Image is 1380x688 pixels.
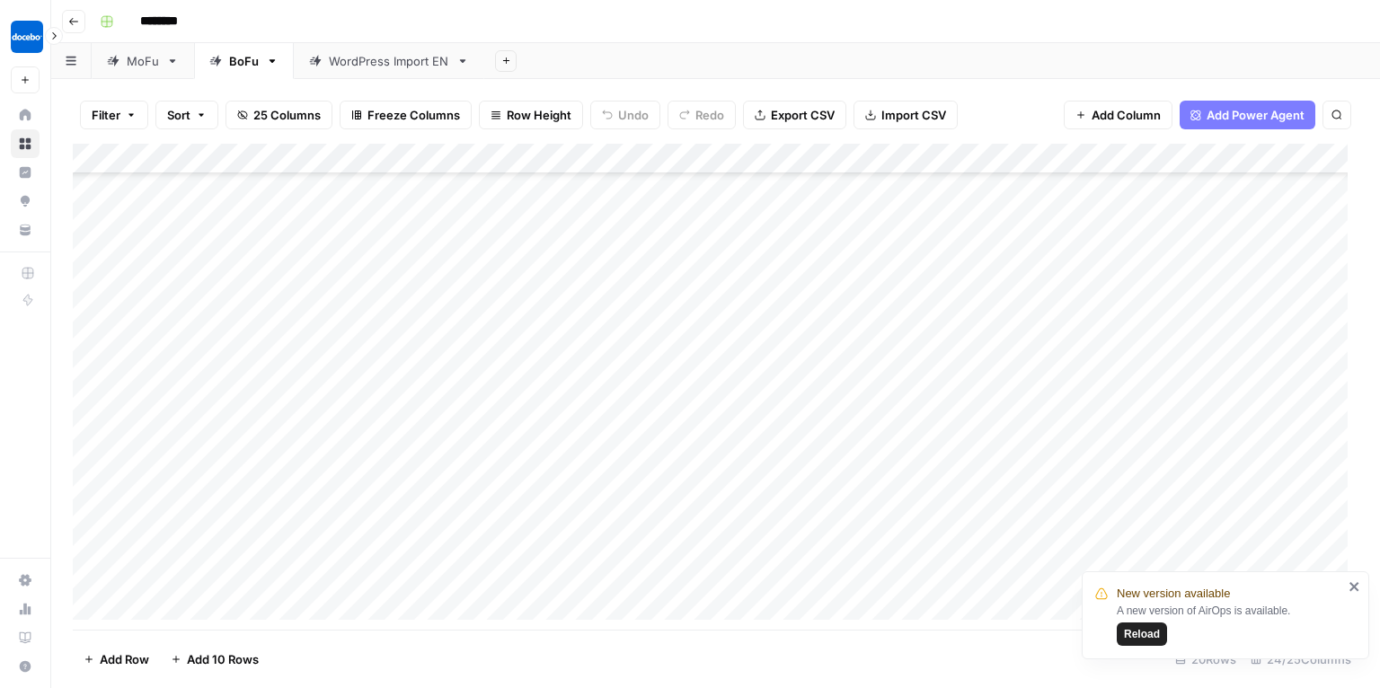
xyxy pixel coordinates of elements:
[1064,101,1172,129] button: Add Column
[160,645,270,674] button: Add 10 Rows
[226,101,332,129] button: 25 Columns
[11,21,43,53] img: Docebo Logo
[881,106,946,124] span: Import CSV
[155,101,218,129] button: Sort
[11,595,40,623] a: Usage
[507,106,571,124] span: Row Height
[1207,106,1305,124] span: Add Power Agent
[11,566,40,595] a: Settings
[1168,645,1243,674] div: 20 Rows
[11,216,40,244] a: Your Data
[11,652,40,681] button: Help + Support
[1124,626,1160,642] span: Reload
[194,43,294,79] a: BoFu
[479,101,583,129] button: Row Height
[668,101,736,129] button: Redo
[1117,585,1230,603] span: New version available
[695,106,724,124] span: Redo
[854,101,958,129] button: Import CSV
[1117,603,1343,646] div: A new version of AirOps is available.
[127,52,159,70] div: MoFu
[100,650,149,668] span: Add Row
[618,106,649,124] span: Undo
[73,645,160,674] button: Add Row
[743,101,846,129] button: Export CSV
[340,101,472,129] button: Freeze Columns
[11,623,40,652] a: Learning Hub
[80,101,148,129] button: Filter
[590,101,660,129] button: Undo
[92,106,120,124] span: Filter
[367,106,460,124] span: Freeze Columns
[11,158,40,187] a: Insights
[187,650,259,668] span: Add 10 Rows
[1117,622,1167,646] button: Reload
[92,43,194,79] a: MoFu
[11,14,40,59] button: Workspace: Docebo
[253,106,321,124] span: 25 Columns
[167,106,190,124] span: Sort
[11,101,40,129] a: Home
[1349,579,1361,594] button: close
[294,43,484,79] a: WordPress Import EN
[11,187,40,216] a: Opportunities
[1180,101,1315,129] button: Add Power Agent
[229,52,259,70] div: BoFu
[1092,106,1161,124] span: Add Column
[1243,645,1358,674] div: 24/25 Columns
[771,106,835,124] span: Export CSV
[11,129,40,158] a: Browse
[329,52,449,70] div: WordPress Import EN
